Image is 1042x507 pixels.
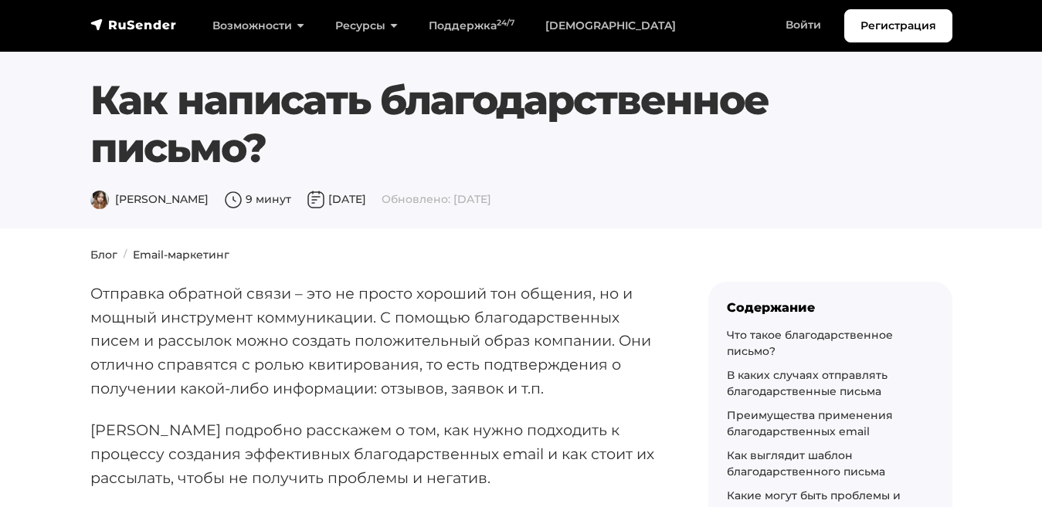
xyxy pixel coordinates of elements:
a: Регистрация [844,9,952,42]
span: [DATE] [307,192,366,206]
span: 9 минут [224,192,291,206]
p: [PERSON_NAME] подробно расскажем о том, как нужно подходить к процессу создания эффективных благо... [90,418,659,489]
span: [PERSON_NAME] [90,192,209,206]
img: Дата публикации [307,191,325,209]
h1: Как написать благодарственное письмо? [90,76,879,173]
a: Как выглядит шаблон благодарственного письма [727,448,885,478]
a: Преимущества применения благодарственных email [727,408,893,438]
img: Время чтения [224,191,243,209]
a: Что такое благодарственное письмо? [727,328,893,358]
a: Войти [770,9,837,41]
sup: 24/7 [497,18,514,28]
a: В каких случаях отправлять благодарственные письма [727,368,888,398]
a: Блог [90,248,117,262]
a: Ресурсы [320,10,413,42]
a: Поддержка24/7 [413,10,530,42]
img: RuSender [90,17,177,32]
p: Отправка обратной связи – это не просто хороший тон общения, но и мощный инструмент коммуникации.... [90,282,659,401]
nav: breadcrumb [81,247,962,263]
span: Обновлено: [DATE] [382,192,491,206]
a: [DEMOGRAPHIC_DATA] [530,10,691,42]
li: Email-маркетинг [117,247,229,263]
div: Содержание [727,300,934,315]
a: Возможности [197,10,320,42]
